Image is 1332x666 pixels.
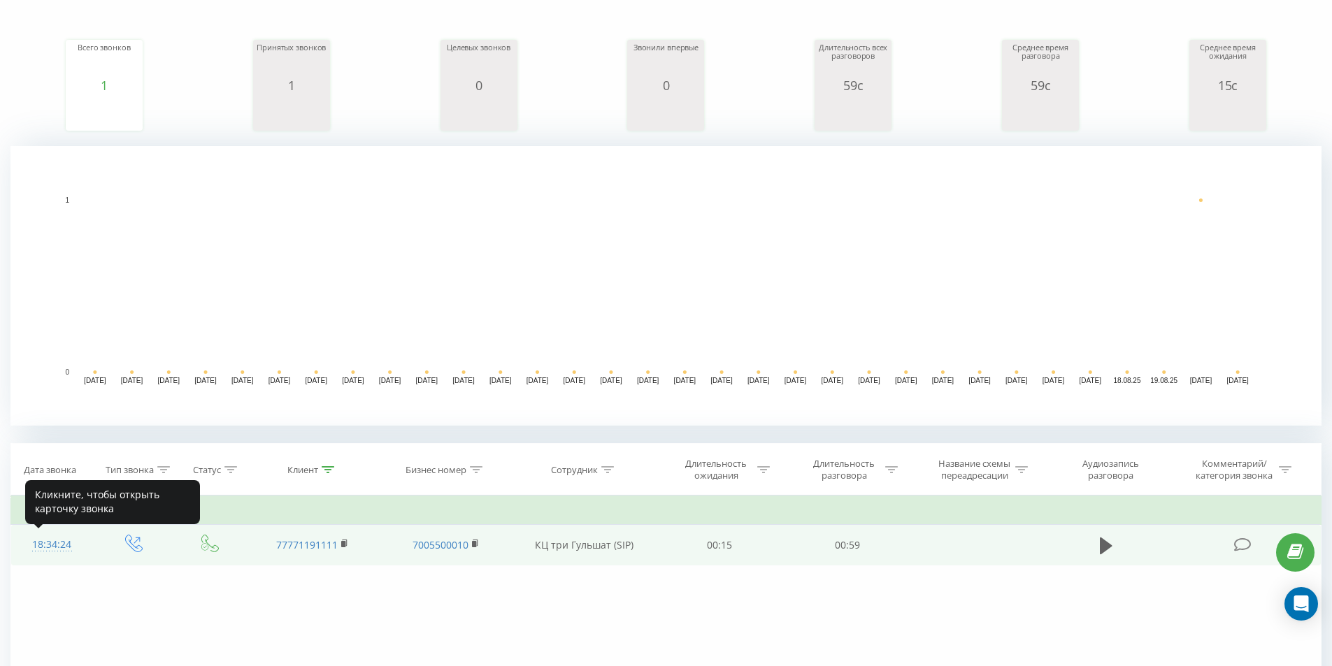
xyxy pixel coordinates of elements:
[1005,78,1075,92] div: 59с
[551,464,598,476] div: Сотрудник
[1080,377,1102,384] text: [DATE]
[895,377,917,384] text: [DATE]
[69,43,139,78] div: Всего звонков
[784,525,912,565] td: 00:59
[1190,377,1212,384] text: [DATE]
[1193,92,1263,134] svg: A chart.
[106,464,154,476] div: Тип звонка
[65,196,69,204] text: 1
[69,78,139,92] div: 1
[1194,458,1275,482] div: Комментарий/категория звонка
[637,377,659,384] text: [DATE]
[489,377,512,384] text: [DATE]
[25,480,200,524] div: Кликните, чтобы открыть карточку звонка
[679,458,754,482] div: Длительность ожидания
[1226,377,1249,384] text: [DATE]
[276,538,338,551] a: 77771191111
[194,377,217,384] text: [DATE]
[1150,377,1177,384] text: 19.08.25
[600,377,622,384] text: [DATE]
[932,377,954,384] text: [DATE]
[287,464,318,476] div: Клиент
[444,92,514,134] svg: A chart.
[1284,587,1318,621] div: Open Intercom Messenger
[807,458,882,482] div: Длительность разговора
[158,377,180,384] text: [DATE]
[65,368,69,376] text: 0
[268,377,291,384] text: [DATE]
[406,464,466,476] div: Бизнес номер
[193,464,221,476] div: Статус
[444,78,514,92] div: 0
[24,464,76,476] div: Дата звонка
[937,458,1012,482] div: Название схемы переадресации
[1193,78,1263,92] div: 15с
[444,43,514,78] div: Целевых звонков
[821,377,843,384] text: [DATE]
[121,377,143,384] text: [DATE]
[747,377,770,384] text: [DATE]
[631,43,701,78] div: Звонили впервые
[785,377,807,384] text: [DATE]
[818,92,888,134] svg: A chart.
[257,43,327,78] div: Принятых звонков
[1005,377,1028,384] text: [DATE]
[818,78,888,92] div: 59с
[527,377,549,384] text: [DATE]
[1043,377,1065,384] text: [DATE]
[563,377,585,384] text: [DATE]
[342,377,364,384] text: [DATE]
[305,377,327,384] text: [DATE]
[1005,43,1075,78] div: Среднее время разговора
[513,525,656,565] td: КЦ три Гульшат (SIP)
[968,377,991,384] text: [DATE]
[656,525,784,565] td: 00:15
[452,377,475,384] text: [DATE]
[10,146,1322,426] svg: A chart.
[1114,377,1141,384] text: 18.08.25
[710,377,733,384] text: [DATE]
[1005,92,1075,134] svg: A chart.
[416,377,438,384] text: [DATE]
[413,538,468,551] a: 7005500010
[1193,43,1263,78] div: Среднее время ожидания
[674,377,696,384] text: [DATE]
[1065,458,1156,482] div: Аудиозапись разговора
[257,92,327,134] svg: A chart.
[84,377,106,384] text: [DATE]
[858,377,880,384] text: [DATE]
[379,377,401,384] text: [DATE]
[11,497,1322,525] td: Вчера
[631,78,701,92] div: 0
[69,92,139,134] svg: A chart.
[231,377,254,384] text: [DATE]
[257,78,327,92] div: 1
[25,531,79,558] div: 18:34:24
[818,43,888,78] div: Длительность всех разговоров
[631,92,701,134] svg: A chart.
